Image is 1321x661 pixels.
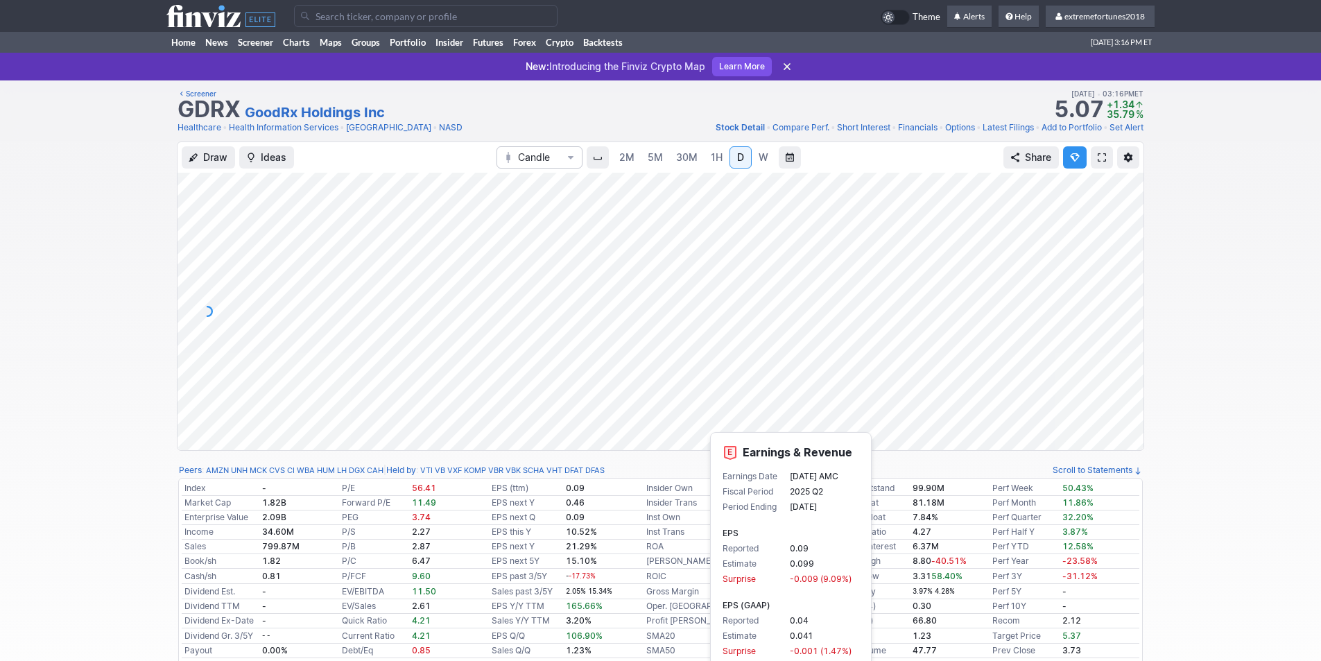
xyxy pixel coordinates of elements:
td: Payout [182,644,259,658]
td: Profit [PERSON_NAME] [644,614,760,628]
a: DFAT [564,463,583,477]
td: Perf Month [990,496,1060,510]
b: 34.60M [262,526,294,537]
a: Financials [898,121,938,135]
td: Forward P/E [339,496,409,510]
span: 30M [676,151,698,163]
b: 2.12 [1062,615,1081,626]
td: Rel Volume [840,644,910,658]
a: NASD [439,121,463,135]
small: - - [262,632,270,639]
td: Index [182,481,259,496]
a: Crypto [541,32,578,53]
b: - [1062,601,1067,611]
b: - [262,483,266,493]
small: 3.97% 4.28% [913,587,955,595]
td: P/FCF [339,569,409,584]
td: Perf YTD [990,540,1060,554]
p: [DATE] AMC [790,470,859,483]
td: Income [182,525,259,540]
td: Dividend TTM [182,599,259,614]
a: MCK [250,463,267,477]
div: | : [383,463,605,477]
a: 6.37M [913,541,939,551]
b: 2.27 [412,526,431,537]
span: 165.66% [566,601,603,611]
span: • [433,121,438,135]
h1: GDRX [178,98,241,121]
a: Backtests [578,32,628,53]
td: ROA [644,540,760,554]
p: 0.04 [790,614,859,628]
span: Theme [913,10,940,25]
div: : [179,463,383,477]
p: Earnings Date [723,470,788,483]
span: • [831,121,836,135]
h4: Earnings & Revenue [743,445,852,460]
a: 4.27 [913,526,931,537]
span: 50.43% [1062,483,1094,493]
td: Perf Week [990,481,1060,496]
b: 1.23% [566,645,592,655]
b: 3.20% [566,615,592,626]
b: 6.47 [412,556,431,566]
span: Latest Filings [983,122,1034,132]
a: 30M [670,146,704,169]
td: Dividend Est. [182,584,259,599]
a: Health Information Services [229,121,338,135]
a: Home [166,32,200,53]
td: P/C [339,554,409,569]
td: 52W Low [840,569,910,584]
a: 5M [641,146,669,169]
a: Portfolio [385,32,431,53]
span: • [976,121,981,135]
b: 1.23 [913,630,931,641]
b: 2.87 [412,541,431,551]
span: 3.74 [412,512,431,522]
a: CAH [367,463,383,477]
span: % [1136,108,1143,120]
td: EPS next Y [489,496,563,510]
b: 0.30 [913,601,931,611]
td: P/B [339,540,409,554]
a: Short Interest [837,121,890,135]
a: Target Price [992,630,1041,641]
b: 0.09 [566,512,585,522]
a: Screener [233,32,278,53]
span: • [223,121,227,135]
span: 106.90% [566,630,603,641]
a: Fullscreen [1091,146,1113,169]
a: Stock Detail [716,121,765,135]
a: Forex [508,32,541,53]
button: Ideas [239,146,294,169]
span: 5.37 [1062,630,1081,641]
a: GoodRx Holdings Inc [245,103,385,122]
b: 0.00% [262,645,288,655]
a: CI [287,463,295,477]
span: 58.40% [931,571,962,581]
td: Insider Trans [644,496,760,510]
td: Gross Margin [644,584,760,599]
b: 15.10% [566,556,597,566]
p: EPS (GAAP) [723,587,788,612]
td: Perf 5Y [990,584,1060,599]
span: 35.79 [1107,108,1134,120]
td: Shs Float [840,496,910,510]
a: Options [945,121,975,135]
span: D [737,151,744,163]
a: Maps [315,32,347,53]
b: 2.61 [412,601,431,611]
td: Inst Own [644,510,760,525]
p: 0.09 [790,542,859,556]
p: Surprise [723,644,788,658]
td: Insider Own [644,481,760,496]
span: 11.86% [1062,497,1094,508]
td: P/S [339,525,409,540]
b: 1.82B [262,497,286,508]
b: 21.29% [566,541,597,551]
b: 0.81 [262,571,281,581]
button: Interval [587,146,609,169]
span: 56.41 [412,483,436,493]
span: extremefortunes2018 [1064,11,1145,22]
